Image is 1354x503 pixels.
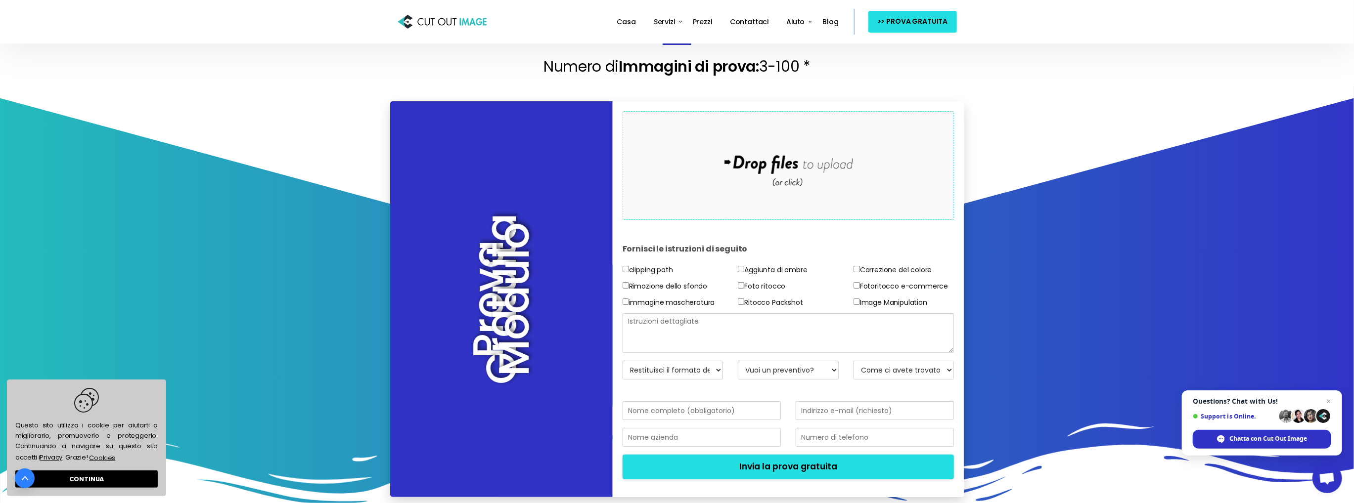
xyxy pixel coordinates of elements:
[15,388,158,464] span: Questo sito utilizza i cookie per aiutarti a migliorarlo, promuoverlo e proteggerlo. Continuando ...
[617,17,636,27] span: Casa
[40,453,62,462] a: Privacy
[854,298,860,305] input: Image Manipulation
[543,56,619,77] span: Numero di
[738,296,803,309] label: Ritocco Packshot
[482,203,521,395] h2: Prova Gratuita Modulo
[623,428,781,447] input: Nome azienda
[623,280,707,293] label: Rimozione dello sfondo
[15,470,158,488] a: dismiss cookie message
[654,17,675,27] span: Servizi
[693,17,712,27] span: Prezzi
[854,280,948,293] label: Fotoritocco e-commerce
[623,264,673,276] label: clipping path
[623,282,629,289] input: Rimozione dello sfondo
[623,266,629,272] input: clipping path
[877,15,948,28] span: >> PROVA GRATUITA
[689,11,716,33] a: Prezzi
[738,298,744,305] input: Ritocco Packshot
[782,11,809,33] a: Aiuto
[738,266,744,272] input: Aggiunta di ombre
[819,11,843,33] a: Blog
[823,17,839,27] span: Blog
[1312,463,1342,493] div: Aprire la chat
[726,11,772,33] a: Contattaci
[1229,434,1307,443] span: Chatta con Cut Out Image
[650,11,679,33] a: Servizi
[738,280,785,293] label: Foto ritocco
[868,11,957,32] a: >> PROVA GRATUITA
[1323,395,1335,407] span: Chiudere la chat
[738,282,744,289] input: Foto ritocco
[15,468,35,488] a: Inizio pagina
[738,264,807,276] label: Aggiunta di ombre
[88,451,117,464] a: learn more about cookies
[759,56,811,77] span: 3-100 *
[1193,413,1276,420] span: Support is Online.
[623,401,781,420] input: Nome completo (obbligatorio)
[854,266,860,272] input: Correzione del colore
[854,264,932,276] label: Correzione del colore
[854,282,860,289] input: Fotoritocco e-commerce
[623,234,954,264] h4: Fornisci le istruzioni di seguito
[623,298,629,305] input: immagine mascheratura
[796,401,954,420] input: Indirizzo e-mail (richiesto)
[786,17,805,27] span: Aiuto
[623,455,954,479] button: Invia la prova gratuita
[796,428,954,447] input: Numero di telefono
[613,11,640,33] a: Casa
[1193,430,1331,449] div: Chatta con Cut Out Image
[1193,397,1331,405] span: Questions? Chat with Us!
[854,296,927,309] label: Image Manipulation
[730,17,768,27] span: Contattaci
[619,56,759,77] span: Immagini di prova:
[7,379,166,496] div: cookieconsent
[398,12,487,31] img: Cut Out Image
[623,296,715,309] label: immagine mascheratura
